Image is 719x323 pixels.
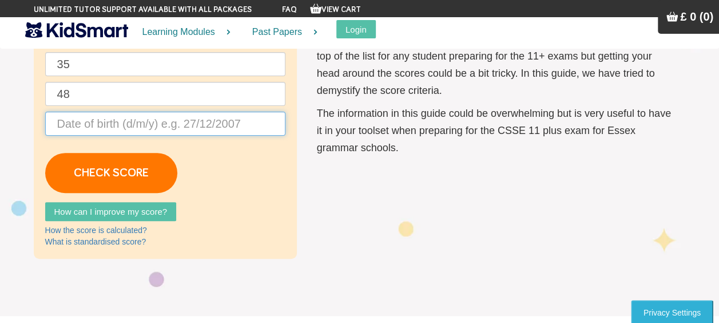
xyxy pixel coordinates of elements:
[336,20,376,38] button: Login
[34,4,252,15] span: Unlimited tutor support available with all packages
[45,112,285,136] input: Date of birth (d/m/y) e.g. 27/12/2007
[310,3,321,14] img: Your items in the shopping basket
[25,20,128,40] img: KidSmart logo
[45,153,177,193] a: CHECK SCORE
[45,202,177,221] a: How can I improve my score?
[317,30,674,99] p: Understanding the pass marks and the admissions criteria should be on the top of the list for any...
[666,11,678,22] img: Your items in the shopping basket
[282,6,297,14] a: FAQ
[310,6,361,14] a: View Cart
[680,10,713,23] span: £ 0 (0)
[45,82,285,106] input: Maths raw score
[238,17,325,48] a: Past Papers
[128,17,238,48] a: Learning Modules
[317,105,674,156] p: The information in this guide could be overwhelming but is very useful to have it in your toolset...
[45,52,285,76] input: English raw score
[45,237,146,246] a: What is standardised score?
[45,226,147,235] a: How the score is calculated?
